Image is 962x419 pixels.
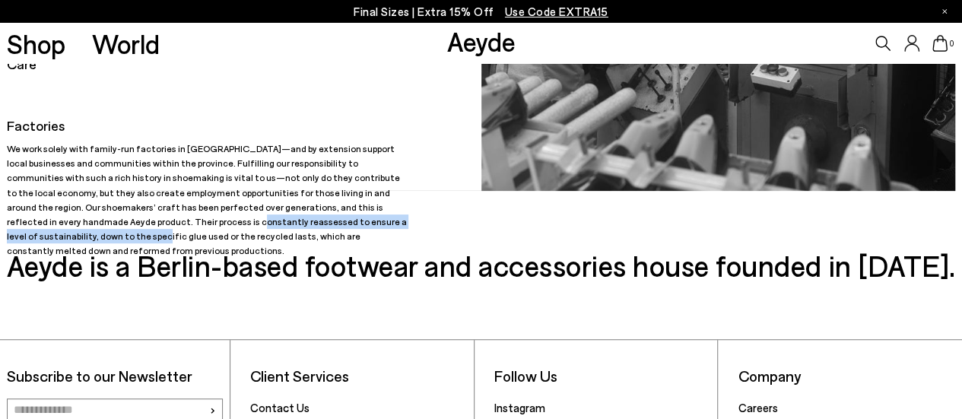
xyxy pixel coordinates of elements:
[92,30,160,57] a: World
[7,244,956,286] h3: Aeyde is a Berlin-based footwear and accessories house founded in [DATE].
[250,401,310,414] a: Contact Us
[354,2,608,21] p: Final Sizes | Extra 15% Off
[738,367,956,386] li: Company
[7,141,408,259] p: We work solely with family-run factories in [GEOGRAPHIC_DATA]—and by extension support local busi...
[948,40,955,48] span: 0
[7,367,224,386] p: Subscribe to our Newsletter
[250,367,467,386] li: Client Services
[7,55,481,74] h5: Care
[494,367,711,386] li: Follow Us
[738,401,778,414] a: Careers
[494,401,545,414] a: Instagram
[7,116,408,135] h5: Factories
[7,30,65,57] a: Shop
[932,35,948,52] a: 0
[446,25,515,57] a: Aeyde
[505,5,608,18] span: Navigate to /collections/ss25-final-sizes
